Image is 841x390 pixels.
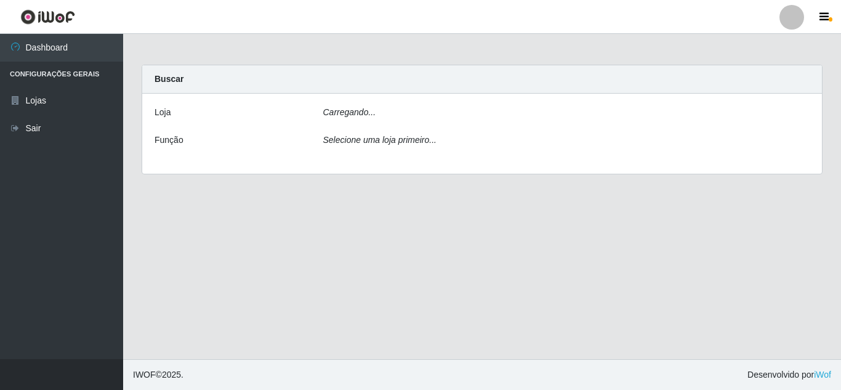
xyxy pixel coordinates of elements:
[814,370,831,380] a: iWof
[133,368,183,381] span: © 2025 .
[20,9,75,25] img: CoreUI Logo
[155,74,183,84] strong: Buscar
[747,368,831,381] span: Desenvolvido por
[323,107,376,117] i: Carregando...
[155,134,183,147] label: Função
[323,135,437,145] i: Selecione uma loja primeiro...
[155,106,171,119] label: Loja
[133,370,156,380] span: IWOF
